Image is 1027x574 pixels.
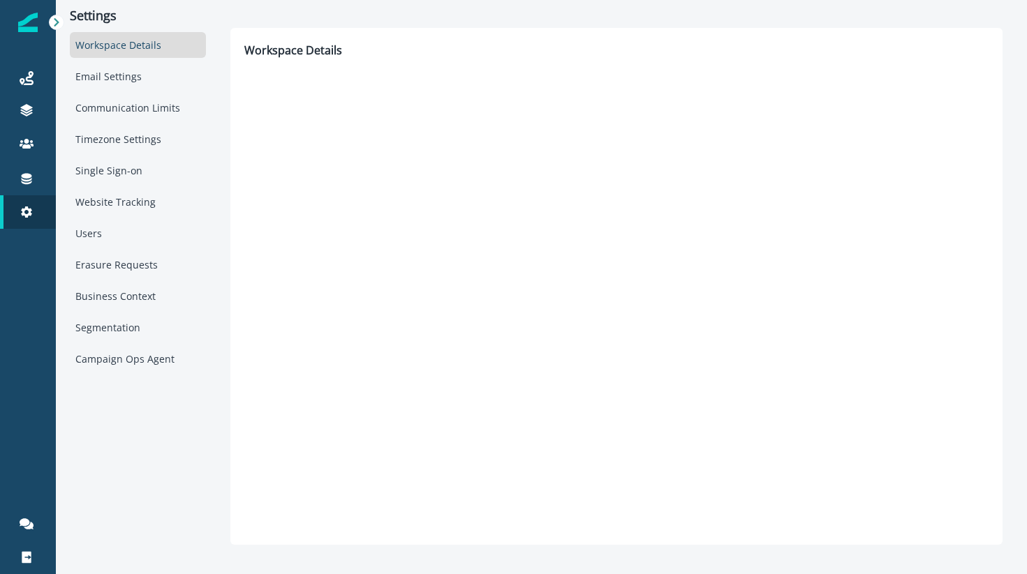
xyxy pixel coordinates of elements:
div: Communication Limits [70,95,206,121]
div: Campaign Ops Agent [70,346,206,372]
div: Timezone Settings [70,126,206,152]
p: Workspace Details [244,42,989,59]
div: Single Sign-on [70,158,206,183]
div: Workspace Details [70,32,206,58]
div: Erasure Requests [70,252,206,278]
img: Inflection [18,13,38,32]
p: Settings [70,8,206,24]
div: Segmentation [70,315,206,340]
div: Users [70,220,206,246]
div: Business Context [70,283,206,309]
div: Website Tracking [70,189,206,215]
div: Email Settings [70,63,206,89]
